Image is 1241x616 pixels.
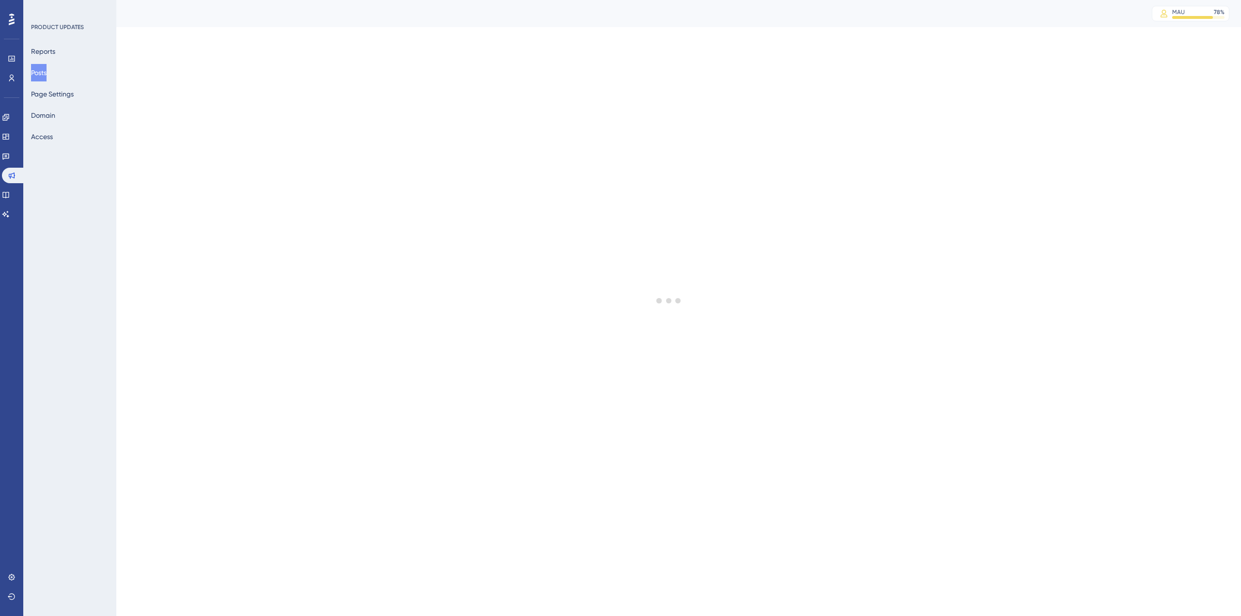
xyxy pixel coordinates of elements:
button: Access [31,128,53,145]
div: 78 % [1214,8,1225,16]
div: PRODUCT UPDATES [31,23,84,31]
button: Domain [31,107,55,124]
button: Reports [31,43,55,60]
button: Page Settings [31,85,74,103]
button: Posts [31,64,47,81]
div: MAU [1172,8,1185,16]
